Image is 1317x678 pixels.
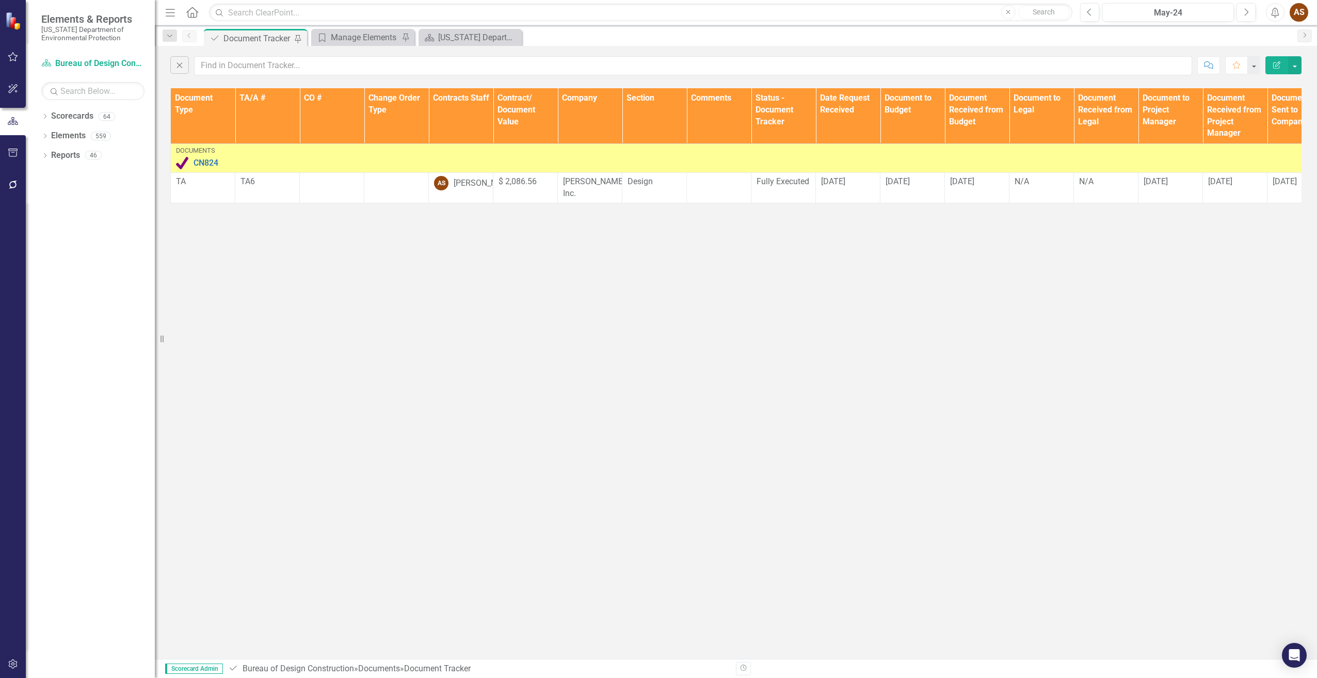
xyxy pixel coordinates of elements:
[331,31,399,44] div: Manage Elements
[243,664,354,673] a: Bureau of Design Construction
[364,173,429,203] td: Double-Click to Edit
[51,130,86,142] a: Elements
[563,176,617,200] p: [PERSON_NAME], Inc.
[41,25,144,42] small: [US_STATE] Department of Environmental Protection
[171,173,235,203] td: Double-Click to Edit
[945,173,1009,203] td: Double-Click to Edit
[228,663,728,675] div: » »
[51,150,80,162] a: Reports
[1102,3,1234,22] button: May-24
[176,157,188,169] img: Complete
[421,31,519,44] a: [US_STATE] Department of Environmental Protection
[1144,176,1168,186] span: [DATE]
[5,12,23,30] img: ClearPoint Strategy
[821,176,845,186] span: [DATE]
[757,176,809,186] span: Fully Executed
[816,173,880,203] td: Double-Click to Edit
[41,58,144,70] a: Bureau of Design Construction
[499,176,537,186] span: $ 2,086.56
[1273,176,1297,186] span: [DATE]
[404,664,471,673] div: Document Tracker
[1208,176,1232,186] span: [DATE]
[454,177,516,189] div: [PERSON_NAME]
[99,112,115,121] div: 64
[434,176,448,190] div: AS
[751,173,816,203] td: Double-Click to Edit
[165,664,223,674] span: Scorecard Admin
[209,4,1072,22] input: Search ClearPoint...
[314,31,399,44] a: Manage Elements
[235,173,300,203] td: Double-Click to Edit
[1074,173,1138,203] td: Double-Click to Edit
[1290,3,1308,22] button: AS
[1203,173,1267,203] td: Double-Click to Edit
[91,132,111,140] div: 559
[1138,173,1203,203] td: Double-Click to Edit
[41,82,144,100] input: Search Below...
[1106,7,1230,19] div: May-24
[886,176,910,186] span: [DATE]
[223,32,292,45] div: Document Tracker
[1282,643,1307,668] div: Open Intercom Messenger
[493,173,558,203] td: Double-Click to Edit
[176,176,186,186] span: TA
[51,110,93,122] a: Scorecards
[1079,176,1133,188] div: N/A
[687,173,751,203] td: Double-Click to Edit
[880,173,945,203] td: Double-Click to Edit
[41,13,144,25] span: Elements & Reports
[438,31,519,44] div: [US_STATE] Department of Environmental Protection
[1033,8,1055,16] span: Search
[240,176,294,188] p: TA6
[1018,5,1070,20] button: Search
[429,173,493,203] td: Double-Click to Edit
[628,176,653,186] span: Design
[300,173,364,203] td: Double-Click to Edit
[194,56,1192,75] input: Find in Document Tracker...
[358,664,400,673] a: Documents
[950,176,974,186] span: [DATE]
[1015,176,1068,188] div: N/A
[622,173,687,203] td: Double-Click to Edit
[558,173,622,203] td: Double-Click to Edit
[85,151,102,160] div: 46
[1009,173,1074,203] td: Double-Click to Edit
